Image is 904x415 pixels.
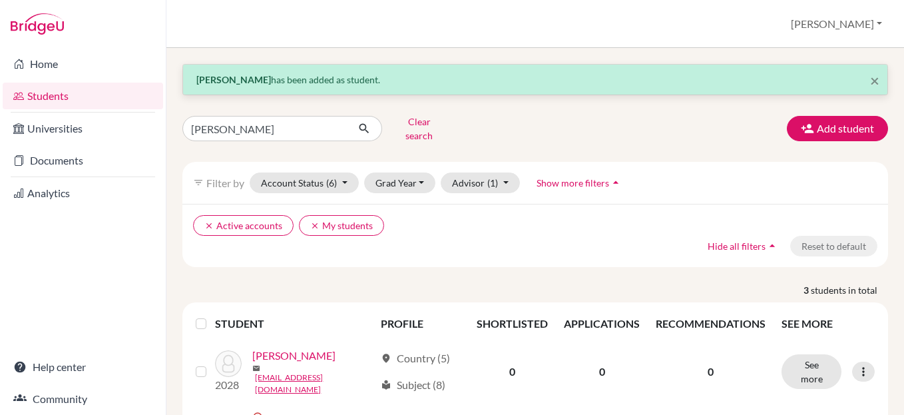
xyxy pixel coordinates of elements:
a: [PERSON_NAME] [252,348,336,364]
button: clearActive accounts [193,215,294,236]
i: arrow_drop_up [766,239,779,252]
button: Close [870,73,879,89]
th: SHORTLISTED [469,308,556,340]
a: Documents [3,147,163,174]
span: (6) [326,177,337,189]
button: Grad Year [364,173,436,193]
button: Clear search [382,111,456,146]
th: PROFILE [373,308,469,340]
span: location_on [381,353,391,364]
img: Bridge-U [11,13,64,35]
button: [PERSON_NAME] [785,11,888,37]
strong: 3 [803,283,811,297]
div: Country (5) [381,350,450,366]
i: arrow_drop_up [609,176,622,189]
th: SEE MORE [774,308,883,340]
button: Reset to default [790,236,877,256]
p: 2028 [215,377,242,393]
i: clear [310,221,320,230]
button: Account Status(6) [250,173,359,193]
button: Add student [787,116,888,141]
th: STUDENT [215,308,373,340]
button: Advisor(1) [441,173,520,193]
span: local_library [381,380,391,390]
img: Chacon, Manuel Maria [215,350,242,377]
a: [EMAIL_ADDRESS][DOMAIN_NAME] [255,372,375,396]
a: Universities [3,115,163,142]
span: (1) [487,177,498,189]
th: APPLICATIONS [556,308,648,340]
span: Filter by [206,177,244,189]
a: Students [3,83,163,109]
i: clear [204,221,214,230]
a: Community [3,386,163,412]
span: students in total [811,283,888,297]
td: 0 [556,340,648,404]
th: RECOMMENDATIONS [648,308,774,340]
span: Hide all filters [708,240,766,252]
a: Help center [3,354,163,380]
a: Analytics [3,180,163,207]
input: Find student by name... [182,116,347,141]
i: filter_list [193,177,204,188]
button: See more [782,354,841,389]
td: 0 [469,340,556,404]
p: 0 [656,364,766,380]
div: Subject (8) [381,377,445,393]
a: Home [3,51,163,77]
strong: [PERSON_NAME] [196,74,271,85]
button: Hide all filtersarrow_drop_up [696,236,790,256]
button: clearMy students [299,215,384,236]
span: × [870,71,879,90]
p: has been added as student. [196,73,874,87]
span: mail [252,364,260,372]
span: Show more filters [537,177,609,189]
button: Show more filtersarrow_drop_up [525,173,634,193]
